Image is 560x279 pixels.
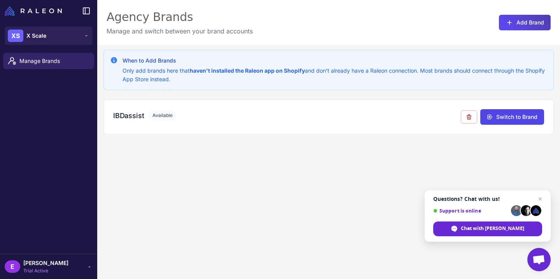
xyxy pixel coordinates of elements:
[461,110,477,124] button: Remove from agency
[107,9,253,25] div: Agency Brands
[8,30,23,42] div: XS
[5,6,65,16] a: Raleon Logo
[535,194,545,204] span: Close chat
[122,56,547,65] h3: When to Add Brands
[26,31,46,40] span: X Scale
[433,196,542,202] span: Questions? Chat with us!
[149,110,177,120] span: Available
[5,26,93,45] button: XSX Scale
[480,109,544,125] button: Switch to Brand
[5,6,62,16] img: Raleon Logo
[122,66,547,84] p: Only add brands here that and don't already have a Raleon connection. Most brands should connect ...
[433,221,542,236] div: Chat with Raleon
[113,110,144,121] h3: IBDassist
[527,248,551,271] div: Open chat
[23,267,68,274] span: Trial Active
[19,57,88,65] span: Manage Brands
[5,260,20,273] div: E
[499,15,551,30] button: Add Brand
[433,208,508,214] span: Support is online
[107,26,253,36] p: Manage and switch between your brand accounts
[461,225,524,232] span: Chat with [PERSON_NAME]
[3,53,94,69] a: Manage Brands
[23,259,68,267] span: [PERSON_NAME]
[190,67,305,74] strong: haven't installed the Raleon app on Shopify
